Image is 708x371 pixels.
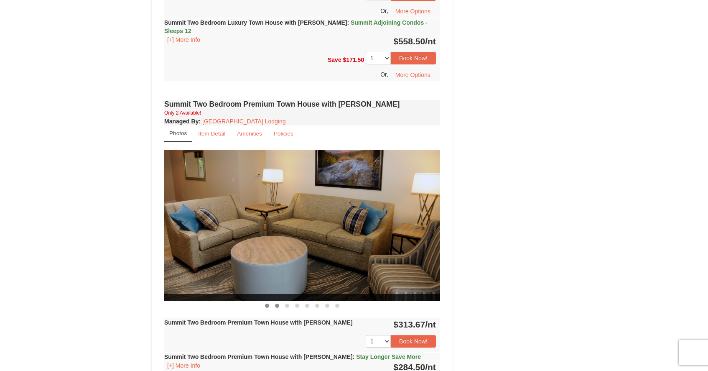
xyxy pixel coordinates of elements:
[425,36,436,46] span: /nt
[164,35,203,44] button: [+] More Info
[393,36,425,46] span: $558.50
[164,353,421,360] strong: Summit Two Bedroom Premium Town House with [PERSON_NAME]
[353,353,355,360] span: :
[164,100,440,108] h4: Summit Two Bedroom Premium Town House with [PERSON_NAME]
[356,353,421,360] span: Stay Longer Save More
[164,319,353,326] strong: Summit Two Bedroom Premium Town House with [PERSON_NAME]
[232,125,267,142] a: Amenities
[347,19,349,26] span: :
[164,19,428,34] strong: Summit Two Bedroom Luxury Town House with [PERSON_NAME]
[164,118,201,125] strong: :
[274,130,293,137] small: Policies
[390,5,436,18] button: More Options
[328,56,341,63] span: Save
[380,7,388,14] span: Or,
[391,335,436,348] button: Book Now!
[343,56,364,63] span: $171.50
[164,361,203,370] button: [+] More Info
[164,118,199,125] span: Managed By
[164,110,201,116] small: Only 2 Available!
[169,130,187,136] small: Photos
[425,320,436,329] span: /nt
[198,130,225,137] small: Item Detail
[202,118,285,125] a: [GEOGRAPHIC_DATA] Lodging
[237,130,262,137] small: Amenities
[380,71,388,78] span: Or,
[164,19,428,34] span: Summit Adjoining Condos - Sleeps 12
[164,125,192,142] a: Photos
[268,125,299,142] a: Policies
[164,150,440,301] img: 18876286-225-aee846a8.png
[393,320,436,329] strong: $313.67
[391,52,436,64] button: Book Now!
[193,125,231,142] a: Item Detail
[390,69,436,81] button: More Options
